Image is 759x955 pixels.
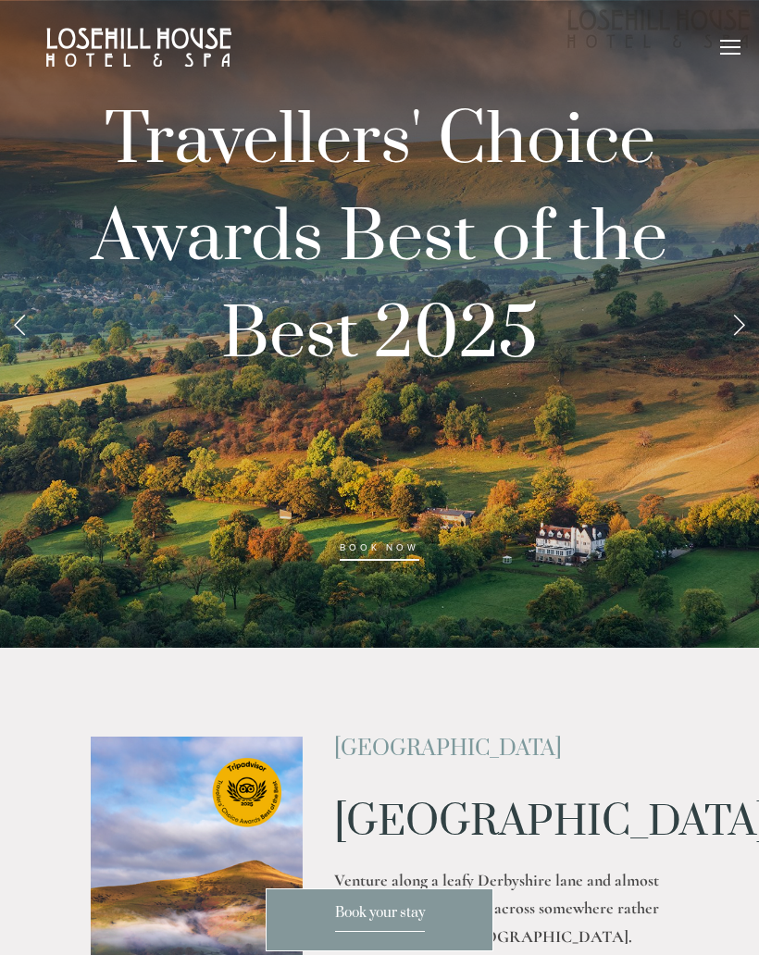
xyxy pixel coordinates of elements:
a: BOOK NOW [340,542,419,561]
span: Book your stay [335,904,425,932]
p: Venture along a leafy Derbyshire lane and almost by chance you'll happen across somewhere rather ... [334,866,668,951]
h1: [GEOGRAPHIC_DATA] [334,800,668,846]
a: Book your stay [266,888,493,951]
h2: [GEOGRAPHIC_DATA] [334,737,668,761]
p: Travellers' Choice Awards Best of the Best 2025 [30,93,729,578]
a: Next Slide [718,296,759,352]
img: Losehill House [46,28,231,67]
